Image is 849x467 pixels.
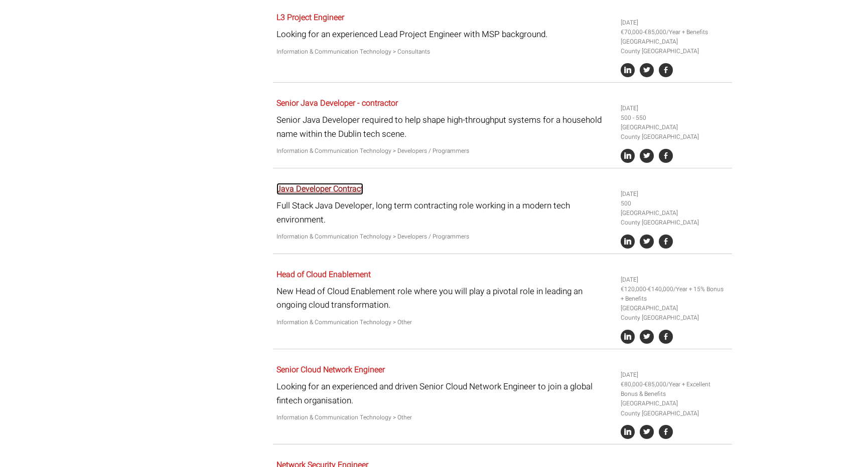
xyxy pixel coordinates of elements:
[276,199,613,226] p: Full Stack Java Developer, long term contracting role working in a modern tech environment.
[621,123,728,142] li: [GEOGRAPHIC_DATA] County [GEOGRAPHIC_DATA]
[276,97,398,109] a: Senior Java Developer - contractor
[621,380,728,399] li: €80,000-€85,000/Year + Excellent Bonus & Benefits
[621,18,728,28] li: [DATE]
[621,208,728,227] li: [GEOGRAPHIC_DATA] County [GEOGRAPHIC_DATA]
[621,399,728,418] li: [GEOGRAPHIC_DATA] County [GEOGRAPHIC_DATA]
[276,183,363,195] a: Java Developer Contract
[276,47,613,57] p: Information & Communication Technology > Consultants
[621,199,728,208] li: 500
[621,28,728,37] li: €70,000-€85,000/Year + Benefits
[276,232,613,242] p: Information & Communication Technology > Developers / Programmers
[621,189,728,199] li: [DATE]
[276,380,613,407] p: Looking for an experienced and driven Senior Cloud Network Engineer to join a global fintech orga...
[621,304,728,323] li: [GEOGRAPHIC_DATA] County [GEOGRAPHIC_DATA]
[276,269,371,281] a: Head of Cloud Enablement
[276,285,613,312] p: New Head of Cloud Enablement role where you will play a pivotal role in leading an ongoing cloud ...
[276,113,613,140] p: Senior Java Developer required to help shape high-throughput systems for a household name within ...
[621,37,728,56] li: [GEOGRAPHIC_DATA] County [GEOGRAPHIC_DATA]
[621,275,728,285] li: [DATE]
[276,12,344,24] a: L3 Project Engineer
[621,285,728,304] li: €120,000-€140,000/Year + 15% Bonus + Benefits
[276,318,613,327] p: Information & Communication Technology > Other
[621,104,728,113] li: [DATE]
[621,113,728,123] li: 500 - 550
[276,28,613,41] p: Looking for an experienced Lead Project Engineer with MSP background.
[276,413,613,422] p: Information & Communication Technology > Other
[621,370,728,380] li: [DATE]
[276,364,385,376] a: Senior Cloud Network Engineer
[276,146,613,156] p: Information & Communication Technology > Developers / Programmers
